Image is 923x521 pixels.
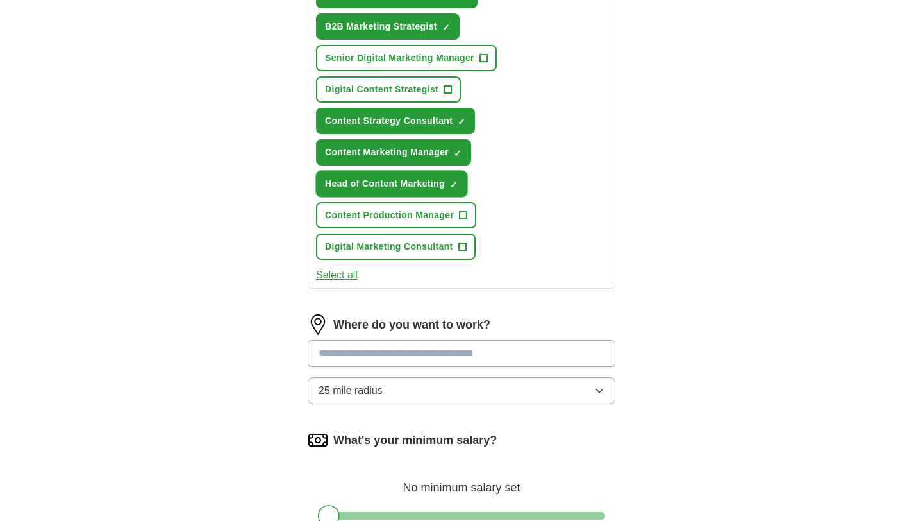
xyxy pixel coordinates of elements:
[316,45,497,71] button: Senior Digital Marketing Manager
[316,202,476,228] button: Content Production Manager
[325,209,454,222] span: Content Production Manager
[325,51,474,65] span: Senior Digital Marketing Manager
[325,83,438,96] span: Digital Content Strategist
[308,377,615,404] button: 25 mile radius
[458,117,465,127] span: ✓
[325,20,437,33] span: B2B Marketing Strategist
[316,234,476,260] button: Digital Marketing Consultant
[316,139,471,166] button: Content Marketing Manager✓
[325,177,445,191] span: Head of Content Marketing
[308,430,328,450] img: salary.png
[308,466,615,497] div: No minimum salary set
[325,146,449,159] span: Content Marketing Manager
[325,114,453,128] span: Content Strategy Consultant
[333,316,490,334] label: Where do you want to work?
[316,108,475,134] button: Content Strategy Consultant✓
[316,171,467,197] button: Head of Content Marketing✓
[450,180,458,190] span: ✓
[316,268,358,283] button: Select all
[325,240,453,253] span: Digital Marketing Consultant
[333,432,497,449] label: What's your minimum salary?
[319,383,383,398] span: 25 mile radius
[308,314,328,335] img: location.png
[316,76,461,103] button: Digital Content Strategist
[454,148,462,158] span: ✓
[442,22,450,33] span: ✓
[316,13,460,40] button: B2B Marketing Strategist✓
